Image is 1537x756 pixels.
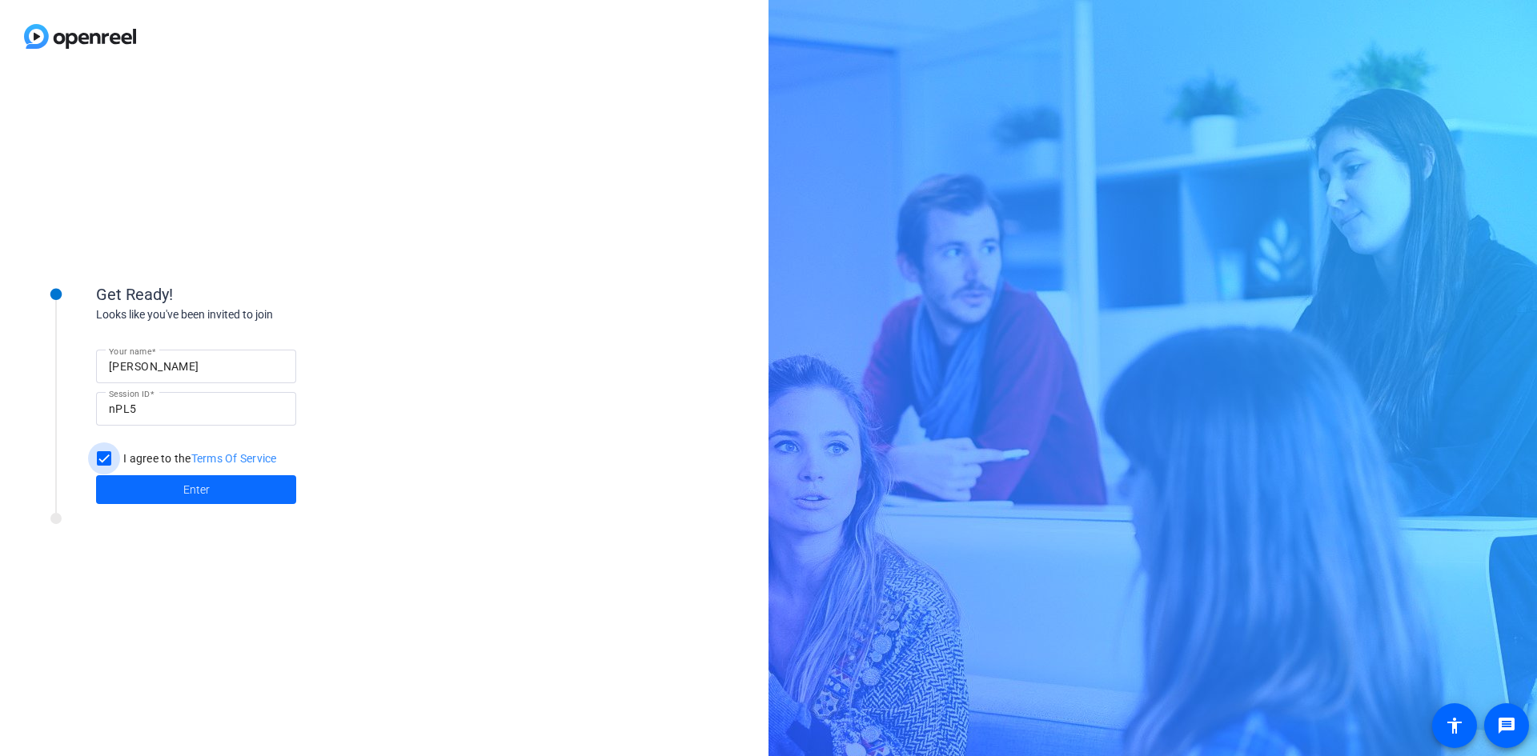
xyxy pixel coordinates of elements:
[109,346,151,356] mat-label: Your name
[109,389,150,398] mat-label: Session ID
[96,282,416,306] div: Get Ready!
[96,306,416,323] div: Looks like you've been invited to join
[183,482,210,498] span: Enter
[96,475,296,504] button: Enter
[120,450,277,466] label: I agree to the
[1445,716,1464,735] mat-icon: accessibility
[191,452,277,465] a: Terms Of Service
[1497,716,1516,735] mat-icon: message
